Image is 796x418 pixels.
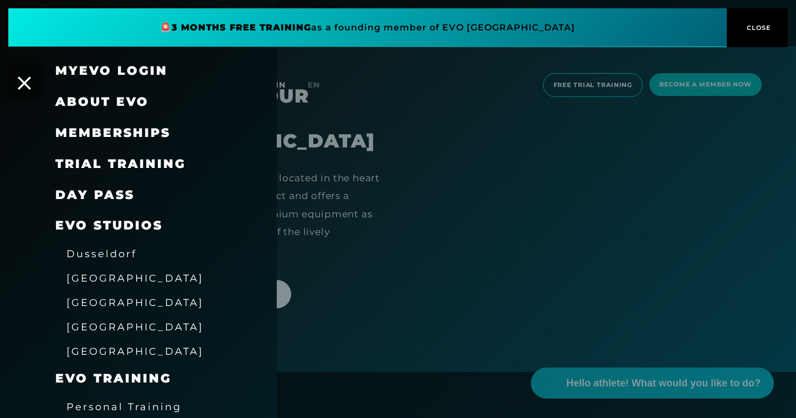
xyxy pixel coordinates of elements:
font: About EVO [55,94,149,109]
font: CLOSE [747,24,771,32]
a: MyEVO Login [55,63,168,78]
button: CLOSE [727,8,788,47]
